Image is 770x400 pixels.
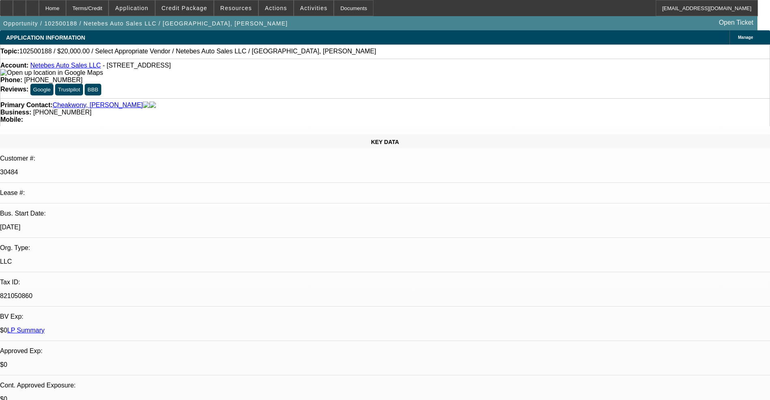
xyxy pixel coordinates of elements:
[33,109,92,116] span: [PHONE_NUMBER]
[85,84,101,95] button: BBB
[156,0,213,16] button: Credit Package
[220,5,252,11] span: Resources
[738,35,753,40] span: Manage
[30,62,101,69] a: Netebes Auto Sales LLC
[294,0,334,16] button: Activities
[0,76,22,83] strong: Phone:
[6,34,85,41] span: APPLICATION INFORMATION
[0,102,53,109] strong: Primary Contact:
[143,102,149,109] img: facebook-icon.png
[53,102,143,109] a: Cheakwony, [PERSON_NAME]
[259,0,293,16] button: Actions
[300,5,328,11] span: Activities
[24,76,83,83] span: [PHONE_NUMBER]
[162,5,207,11] span: Credit Package
[0,48,19,55] strong: Topic:
[0,62,28,69] strong: Account:
[0,69,103,76] img: Open up location in Google Maps
[265,5,287,11] span: Actions
[103,62,171,69] span: - [STREET_ADDRESS]
[0,116,23,123] strong: Mobile:
[7,327,45,334] a: LP Summary
[371,139,399,145] span: KEY DATA
[30,84,53,95] button: Google
[109,0,154,16] button: Application
[214,0,258,16] button: Resources
[55,84,83,95] button: Trustpilot
[149,102,156,109] img: linkedin-icon.png
[0,86,28,93] strong: Reviews:
[716,16,757,30] a: Open Ticket
[19,48,376,55] span: 102500188 / $20,000.00 / Select Appropriate Vendor / Netebes Auto Sales LLC / [GEOGRAPHIC_DATA], ...
[0,69,103,76] a: View Google Maps
[3,20,288,27] span: Opportunity / 102500188 / Netebes Auto Sales LLC / [GEOGRAPHIC_DATA], [PERSON_NAME]
[115,5,148,11] span: Application
[0,109,31,116] strong: Business:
